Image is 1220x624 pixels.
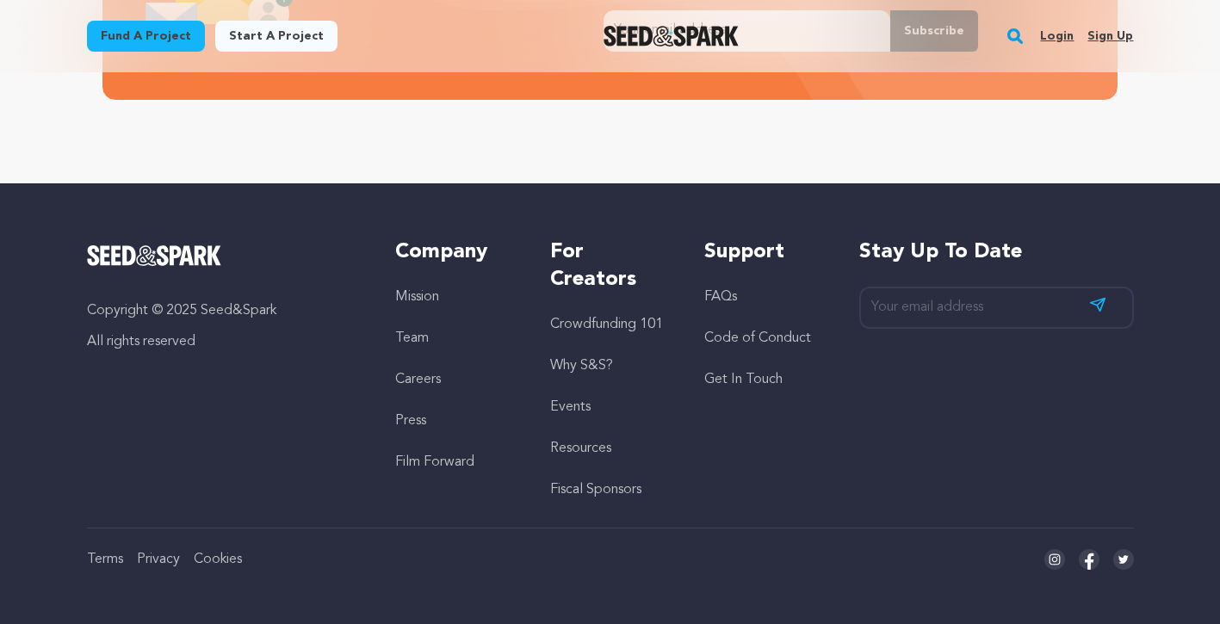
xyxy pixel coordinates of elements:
[87,245,362,266] a: Seed&Spark Homepage
[395,414,426,428] a: Press
[87,245,222,266] img: Seed&Spark Logo
[704,290,737,304] a: FAQs
[87,21,205,52] a: Fund a project
[395,331,429,345] a: Team
[1040,22,1074,50] a: Login
[137,553,180,566] a: Privacy
[859,238,1134,266] h5: Stay up to date
[550,359,613,373] a: Why S&S?
[87,300,362,321] p: Copyright © 2025 Seed&Spark
[704,373,783,386] a: Get In Touch
[395,290,439,304] a: Mission
[704,331,811,345] a: Code of Conduct
[550,400,591,414] a: Events
[215,21,338,52] a: Start a project
[194,553,242,566] a: Cookies
[550,238,670,293] h5: For Creators
[395,238,515,266] h5: Company
[859,287,1134,329] input: Your email address
[604,26,739,46] img: Seed&Spark Logo Dark Mode
[550,318,663,331] a: Crowdfunding 101
[87,331,362,352] p: All rights reserved
[550,483,641,497] a: Fiscal Sponsors
[395,455,474,469] a: Film Forward
[604,26,739,46] a: Seed&Spark Homepage
[704,238,824,266] h5: Support
[395,373,441,386] a: Careers
[1087,22,1133,50] a: Sign up
[550,442,611,455] a: Resources
[87,553,123,566] a: Terms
